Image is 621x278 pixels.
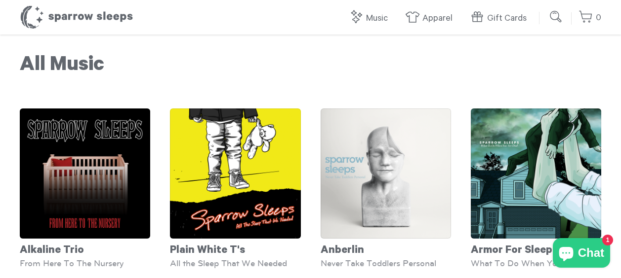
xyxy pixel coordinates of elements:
[546,7,566,27] input: Submit
[321,258,451,268] div: Never Take Toddlers Personal
[170,239,300,258] div: Plain White T's
[20,258,150,268] div: From Here To The Nursery
[471,108,601,268] a: Armor For Sleep What To Do When You Are Dad
[20,54,601,79] h1: All Music
[20,5,133,30] h1: Sparrow Sleeps
[550,238,613,270] inbox-online-store-chat: Shopify online store chat
[20,239,150,258] div: Alkaline Trio
[321,239,451,258] div: Anberlin
[470,8,532,29] a: Gift Cards
[579,7,601,29] a: 0
[170,258,300,268] div: All the Sleep That We Needed
[321,108,451,268] a: Anberlin Never Take Toddlers Personal
[471,239,601,258] div: Armor For Sleep
[349,8,393,29] a: Music
[170,108,300,239] img: SparrowSleeps-PlainWhiteT_s-AllTheSleepThatWeNeeded-Cover_grande.png
[20,108,150,239] img: SS-FromHereToTheNursery-cover-1600x1600_grande.png
[405,8,457,29] a: Apparel
[471,258,601,268] div: What To Do When You Are Dad
[471,108,601,239] img: ArmorForSleep-WhatToDoWhenYouAreDad-Cover-SparrowSleeps_grande.png
[20,108,150,268] a: Alkaline Trio From Here To The Nursery
[170,108,300,268] a: Plain White T's All the Sleep That We Needed
[321,108,451,239] img: SS-NeverTakeToddlersPersonal-Cover-1600x1600_grande.png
